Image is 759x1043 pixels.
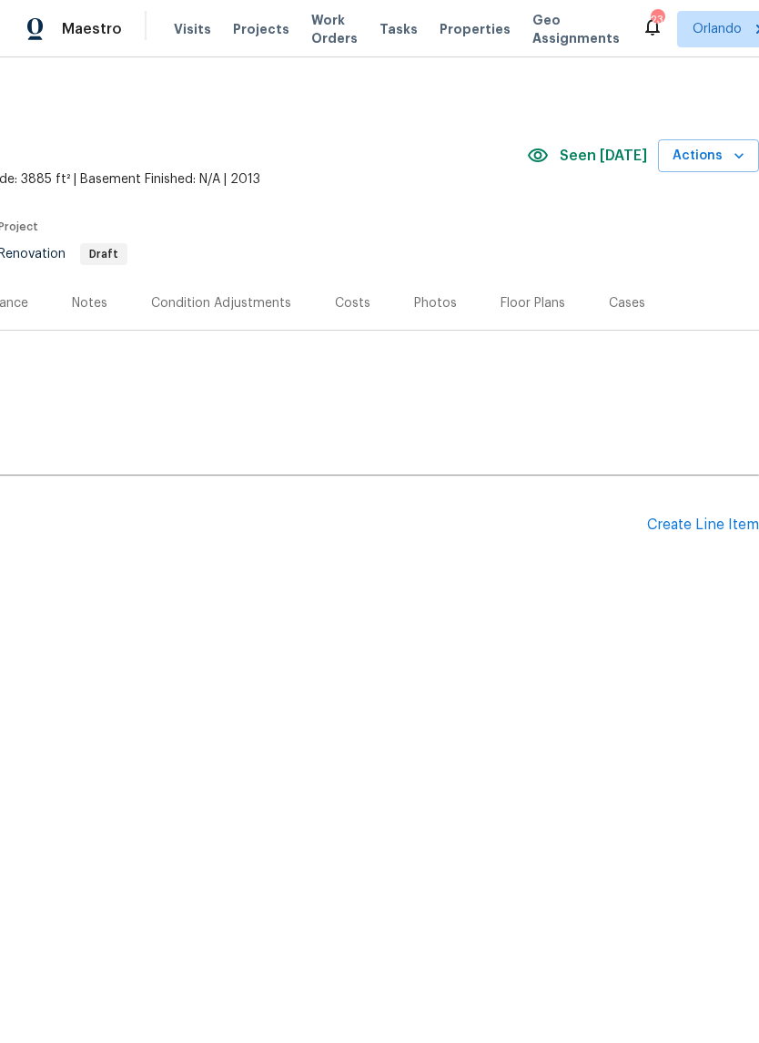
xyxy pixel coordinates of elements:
[658,139,759,173] button: Actions
[311,11,358,47] span: Work Orders
[72,294,107,312] div: Notes
[62,20,122,38] span: Maestro
[379,23,418,36] span: Tasks
[440,20,511,38] span: Properties
[501,294,565,312] div: Floor Plans
[82,249,126,260] span: Draft
[673,145,744,168] span: Actions
[609,294,645,312] div: Cases
[335,294,370,312] div: Costs
[651,11,663,29] div: 23
[647,516,759,534] div: Create Line Item
[151,294,291,312] div: Condition Adjustments
[532,11,620,47] span: Geo Assignments
[414,294,457,312] div: Photos
[233,20,289,38] span: Projects
[174,20,211,38] span: Visits
[693,20,742,38] span: Orlando
[560,147,647,165] span: Seen [DATE]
